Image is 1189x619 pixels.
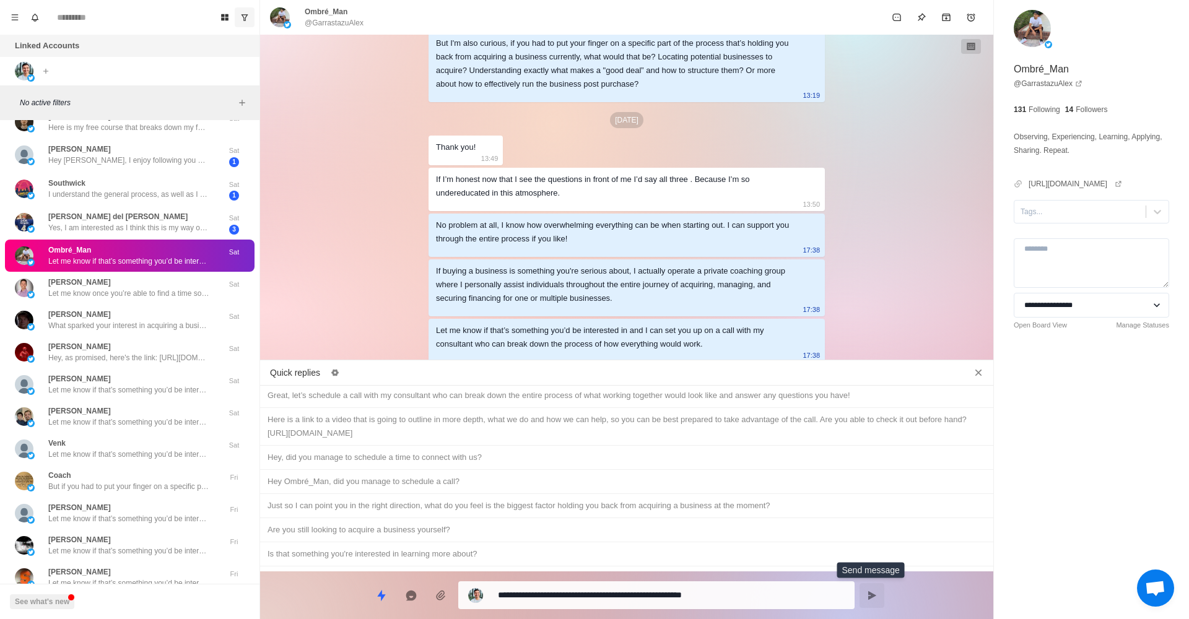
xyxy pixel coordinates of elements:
p: Fri [219,504,250,515]
p: Let me know if that’s something you’d be interested in and I can set you up on a call with my con... [48,384,209,396]
p: Quick replies [270,366,320,379]
p: 13:19 [803,89,820,102]
img: picture [1045,41,1052,48]
p: Fri [219,569,250,579]
p: Hey, as promised, here's the link: [URL][DOMAIN_NAME] P.S.: If you want to buy a "boring" busines... [48,352,209,363]
button: Board View [215,7,235,27]
img: picture [27,484,35,491]
p: But if you had to put your finger on a specific part of the process that’s holding you back from ... [48,481,209,492]
p: [PERSON_NAME] del [PERSON_NAME] [48,211,188,222]
img: picture [27,355,35,363]
img: picture [27,548,35,556]
span: 3 [229,225,239,235]
p: Let me know if that’s something you’d be interested in and I can set you up on a call with my con... [48,513,209,524]
p: Yes, I am interested as I think this is my way out of the corporate world. [48,222,209,233]
img: picture [15,246,33,265]
button: Add filters [235,95,250,110]
img: picture [15,343,33,361]
p: Fri [219,472,250,483]
div: Is that something you're interested in learning more about? [268,547,986,561]
button: Reply with AI [399,583,424,608]
img: picture [468,588,483,603]
p: Southwick [48,178,85,189]
img: picture [15,407,33,426]
img: picture [15,62,33,80]
p: [PERSON_NAME] [48,502,111,513]
div: Here is a link to a video that is going to outline in more depth, what we do and how we can help,... [268,413,986,440]
p: Let me know if that’s something you’d be interested in and I can set you up on a call with my con... [48,578,209,589]
p: Ombré_Man [48,245,91,256]
p: [PERSON_NAME] [48,534,111,545]
span: 1 [229,191,239,201]
img: picture [15,279,33,297]
p: Linked Accounts [15,40,79,52]
p: 131 [1014,104,1026,115]
img: picture [27,192,35,199]
p: [PERSON_NAME] [48,373,111,384]
p: Let me know once you’re able to find a time so I can confirm that on my end + shoot over the pre-... [48,288,209,299]
p: Coach [48,470,71,481]
p: Let me know if that’s something you’d be interested in and I can set you up on a call with my con... [48,449,209,460]
img: picture [15,145,33,164]
button: Add reminder [959,5,983,30]
img: picture [1014,10,1051,47]
button: Archive [934,5,959,30]
button: Mark as unread [884,5,909,30]
a: Open Board View [1014,320,1067,331]
p: Fri [219,537,250,547]
img: picture [27,225,35,233]
div: No problem at all, I know how overwhelming everything can be when starting out. I can support you... [436,219,798,246]
div: Just so I can point you in the right direction, what do you feel is the biggest factor holding yo... [268,499,986,513]
img: picture [27,452,35,459]
p: Sat [219,145,250,156]
img: picture [27,387,35,395]
p: Observing, Experiencing, Learning, Applying, Sharing. Repeat. [1014,130,1169,157]
p: Sat [219,344,250,354]
p: 17:38 [803,243,820,257]
p: [DATE] [610,112,643,128]
a: Manage Statuses [1116,320,1169,331]
img: picture [15,375,33,394]
p: 17:38 [803,348,820,362]
img: picture [15,568,33,587]
img: picture [27,291,35,298]
img: picture [27,158,35,165]
p: Hey [PERSON_NAME], I enjoy following you on Twitter - Thx for this thread. I’ve been in medical s... [48,155,209,166]
p: [PERSON_NAME] [48,405,111,417]
img: picture [270,7,290,27]
p: Sat [219,376,250,386]
div: But I'm also curious, if you had to put your finger on a specific part of the process that’s hold... [436,37,798,91]
p: 17:38 [803,303,820,316]
p: @GarrastazuAlex [305,17,364,28]
p: 13:50 [803,197,820,211]
button: Pin [909,5,934,30]
p: Sat [219,247,250,258]
span: 1 [229,157,239,167]
p: [PERSON_NAME] [48,309,111,320]
div: Let me know if that’s something you’d be interested in and I can set you up on a call with my con... [436,324,798,351]
img: picture [27,516,35,524]
div: Hey Ombré_Man, did you manage to schedule a call? [268,475,986,488]
p: Let me know if that’s something you’d be interested in and I can set you up on a call with my con... [48,545,209,556]
p: Sat [219,213,250,223]
p: Let me know if that’s something you’d be interested in and I can set you up on a call with my con... [48,256,209,267]
img: picture [27,125,35,132]
button: Notifications [25,7,45,27]
button: Add account [38,64,53,79]
p: Venk [48,438,66,449]
p: No active filters [20,97,235,108]
p: [PERSON_NAME] [48,341,111,352]
img: picture [27,420,35,427]
div: Thank you! [436,141,476,154]
img: picture [15,504,33,522]
p: Let me know if that’s something you’d be interested in and I can set you up on a call with my con... [48,417,209,428]
button: See what's new [10,594,74,609]
p: [PERSON_NAME] [48,277,111,288]
img: picture [15,180,33,198]
p: 13:49 [481,152,499,165]
div: If I’m honest now that I see the questions in front of me I’d say all three . Because I’m so unde... [436,173,798,200]
img: picture [15,213,33,232]
p: I understand the general process, as well as I can without ever having purchased a business. My h... [48,189,209,200]
button: Edit quick replies [325,363,345,383]
p: What sparked your interest in acquiring a business, and where are you located? I might be able to... [48,320,209,331]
